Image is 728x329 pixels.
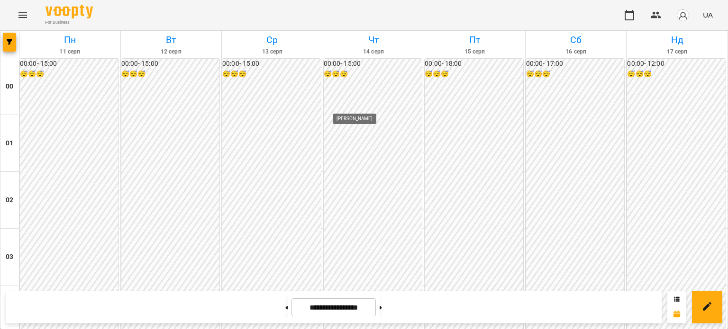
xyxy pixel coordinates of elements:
[6,195,13,205] h6: 02
[11,4,34,27] button: Menu
[45,5,93,18] img: Voopty Logo
[676,9,690,22] img: avatar_s.png
[223,33,321,47] h6: Ср
[527,47,625,56] h6: 16 серп
[628,47,726,56] h6: 17 серп
[121,59,220,69] h6: 00:00 - 15:00
[627,69,726,80] h6: 😴😴😴
[699,6,717,24] button: UA
[703,10,713,20] span: UA
[121,69,220,80] h6: 😴😴😴
[426,47,524,56] h6: 15 серп
[324,59,422,69] h6: 00:00 - 15:00
[325,47,423,56] h6: 14 серп
[627,59,726,69] h6: 00:00 - 12:00
[222,59,321,69] h6: 00:00 - 15:00
[122,33,220,47] h6: Вт
[6,81,13,92] h6: 00
[122,47,220,56] h6: 12 серп
[324,69,422,80] h6: 😴😴😴
[628,33,726,47] h6: Нд
[222,69,321,80] h6: 😴😴😴
[20,69,118,80] h6: 😴😴😴
[6,138,13,149] h6: 01
[20,59,118,69] h6: 00:00 - 15:00
[223,47,321,56] h6: 13 серп
[21,33,119,47] h6: Пн
[6,252,13,262] h6: 03
[527,33,625,47] h6: Сб
[526,59,625,69] h6: 00:00 - 17:00
[426,33,524,47] h6: Пт
[425,69,523,80] h6: 😴😴😴
[21,47,119,56] h6: 11 серп
[325,33,423,47] h6: Чт
[45,19,93,26] span: For Business
[425,59,523,69] h6: 00:00 - 18:00
[526,69,625,80] h6: 😴😴😴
